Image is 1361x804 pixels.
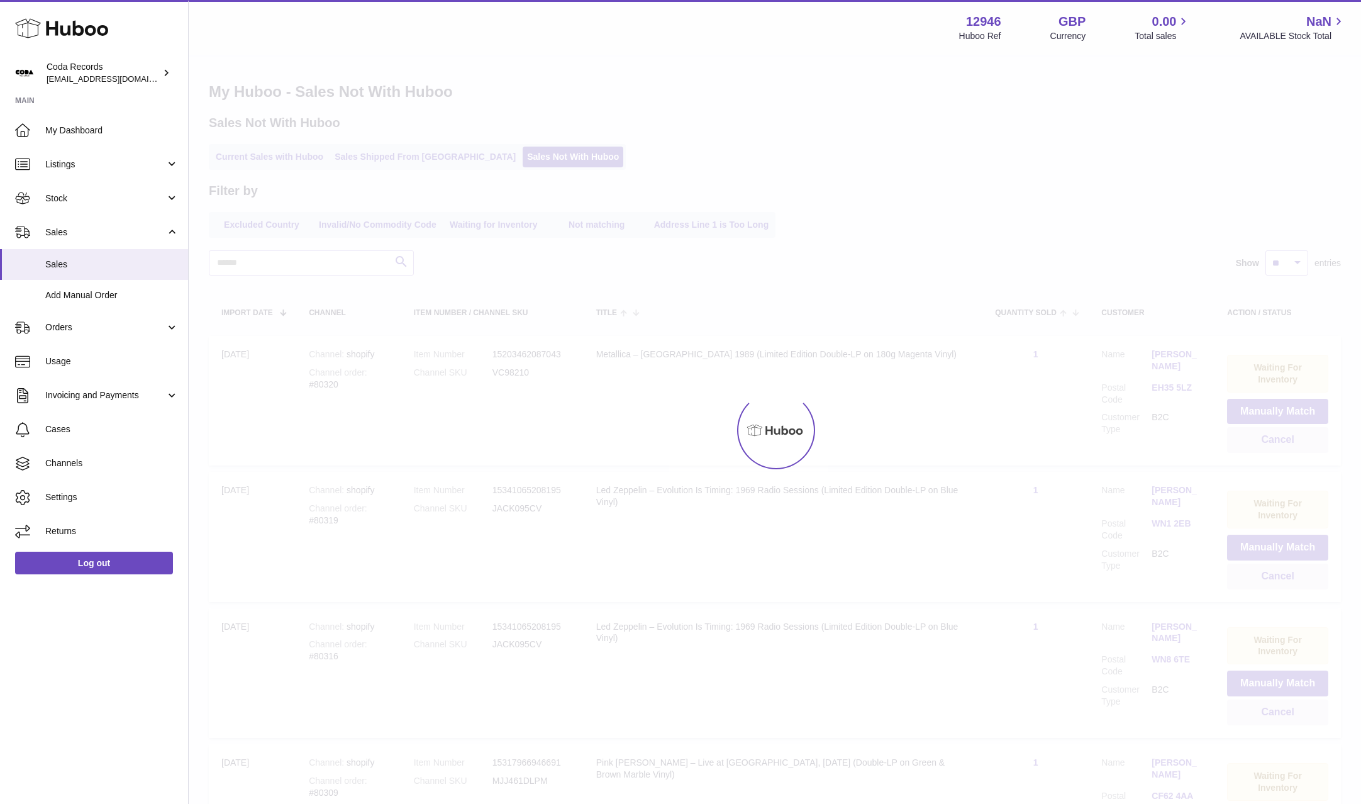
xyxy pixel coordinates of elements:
strong: 12946 [966,13,1001,30]
span: Channels [45,457,179,469]
div: Currency [1050,30,1086,42]
div: Huboo Ref [959,30,1001,42]
span: Cases [45,423,179,435]
span: Listings [45,159,165,170]
span: Orders [45,321,165,333]
span: Stock [45,193,165,204]
span: Add Manual Order [45,289,179,301]
a: NaN AVAILABLE Stock Total [1240,13,1346,42]
span: NaN [1306,13,1331,30]
strong: GBP [1058,13,1086,30]
span: Total sales [1135,30,1191,42]
span: Sales [45,226,165,238]
a: Log out [15,552,173,574]
span: Invoicing and Payments [45,389,165,401]
span: Settings [45,491,179,503]
div: Coda Records [47,61,160,85]
span: Usage [45,355,179,367]
span: 0.00 [1152,13,1177,30]
span: AVAILABLE Stock Total [1240,30,1346,42]
span: Returns [45,525,179,537]
img: haz@pcatmedia.com [15,64,34,82]
span: Sales [45,259,179,271]
a: 0.00 Total sales [1135,13,1191,42]
span: My Dashboard [45,125,179,137]
span: [EMAIL_ADDRESS][DOMAIN_NAME] [47,74,185,84]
